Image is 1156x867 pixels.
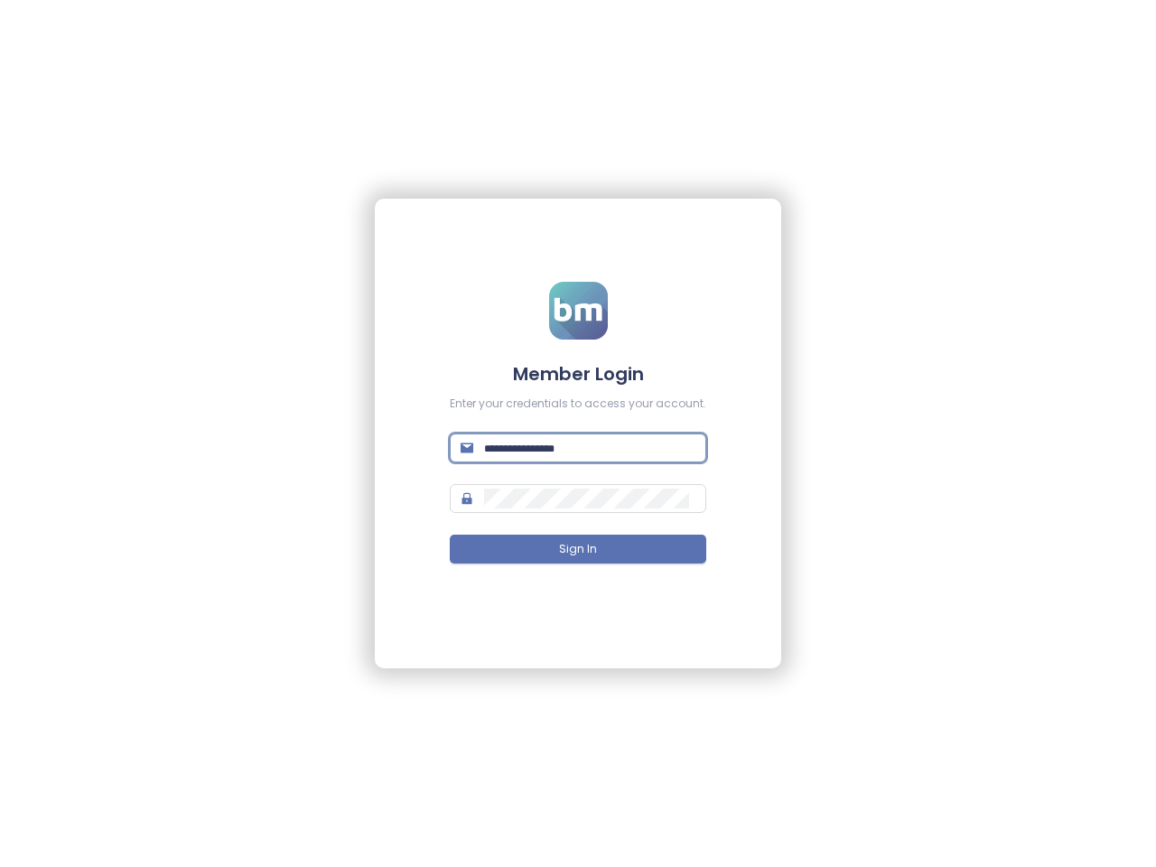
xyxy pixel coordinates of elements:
img: logo [549,282,608,340]
span: mail [461,442,473,454]
span: lock [461,492,473,505]
span: Sign In [559,541,597,558]
h4: Member Login [450,361,706,387]
button: Sign In [450,535,706,564]
div: Enter your credentials to access your account. [450,396,706,413]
